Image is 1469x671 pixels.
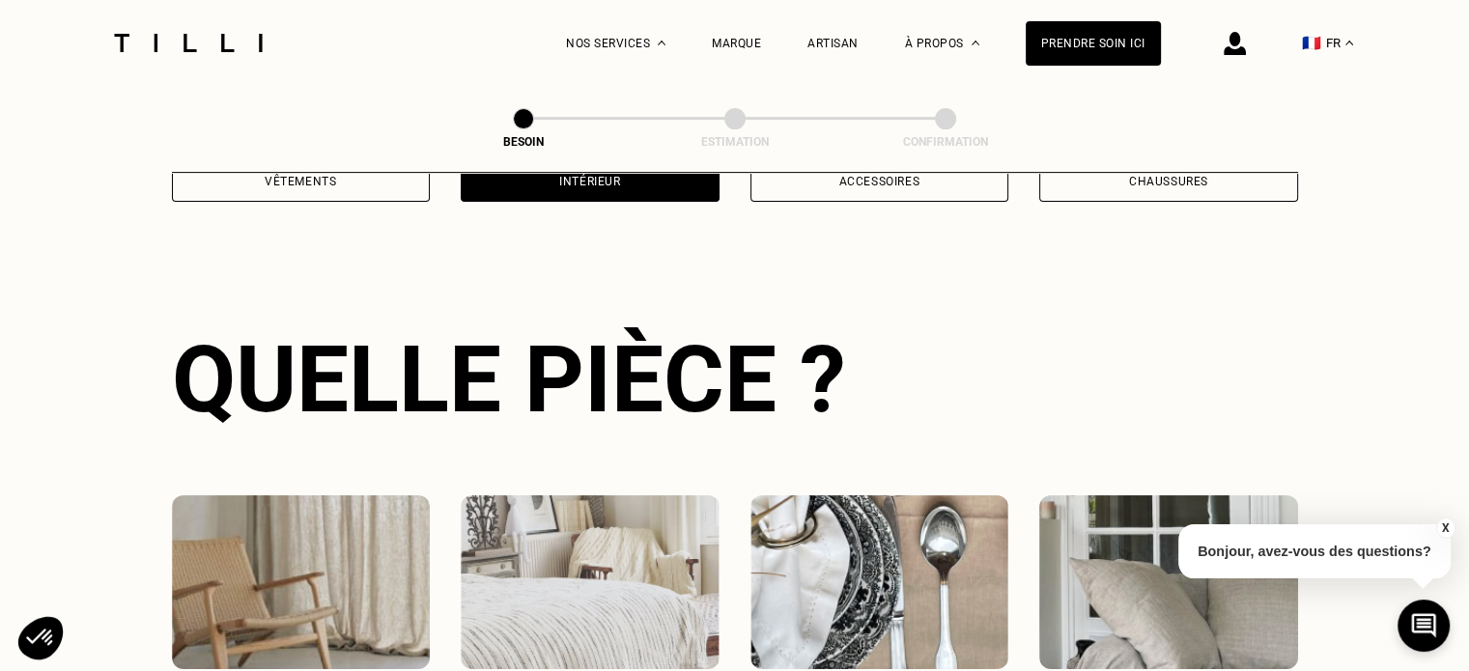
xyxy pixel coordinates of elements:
[849,135,1042,149] div: Confirmation
[427,135,620,149] div: Besoin
[107,34,269,52] img: Logo du service de couturière Tilli
[1039,495,1298,669] img: Tilli retouche votre Canapé & chaises
[838,176,919,187] div: Accessoires
[172,325,1298,433] div: Quelle pièce ?
[807,37,859,50] a: Artisan
[559,176,620,187] div: Intérieur
[1302,34,1321,52] span: 🇫🇷
[1129,176,1208,187] div: Chaussures
[638,135,832,149] div: Estimation
[461,495,720,669] img: Tilli retouche votre Linge de lit
[1224,32,1246,55] img: icône connexion
[1178,524,1451,578] p: Bonjour, avez-vous des questions?
[658,41,665,45] img: Menu déroulant
[972,41,979,45] img: Menu déroulant à propos
[172,495,431,669] img: Tilli retouche votre Rideau
[1026,21,1161,66] a: Prendre soin ici
[265,176,336,187] div: Vêtements
[1345,41,1353,45] img: menu déroulant
[750,495,1009,669] img: Tilli retouche votre Linge de table
[712,37,761,50] a: Marque
[1435,517,1455,539] button: X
